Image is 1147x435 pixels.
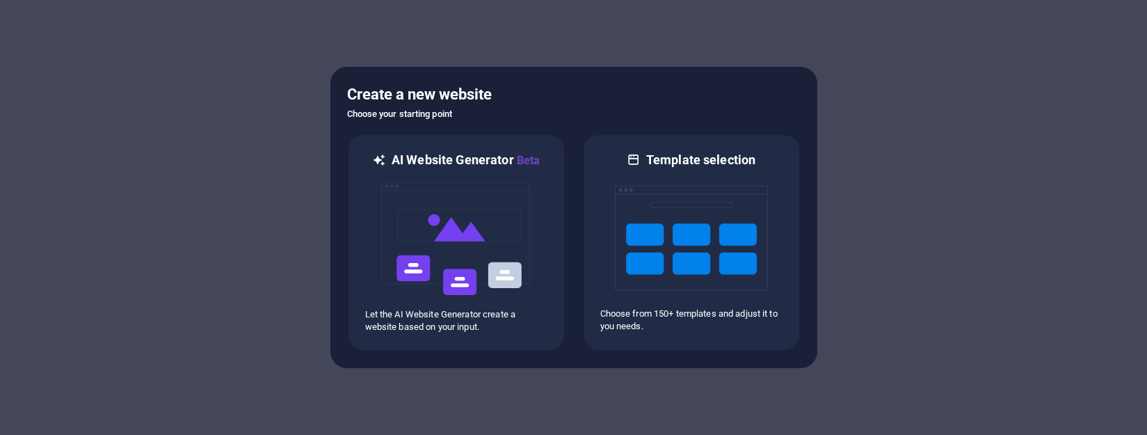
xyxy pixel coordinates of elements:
h6: AI Website Generator [392,152,540,169]
img: ai [380,169,533,308]
span: Beta [514,154,540,167]
p: Let the AI Website Generator create a website based on your input. [365,308,547,333]
div: AI Website GeneratorBetaaiLet the AI Website Generator create a website based on your input. [347,134,566,351]
h5: Create a new website [347,84,801,106]
h6: Choose your starting point [347,106,801,122]
p: Choose from 150+ templates and adjust it to you needs. [600,308,783,333]
div: Template selectionChoose from 150+ templates and adjust it to you needs. [582,134,801,351]
h6: Template selection [646,152,755,168]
